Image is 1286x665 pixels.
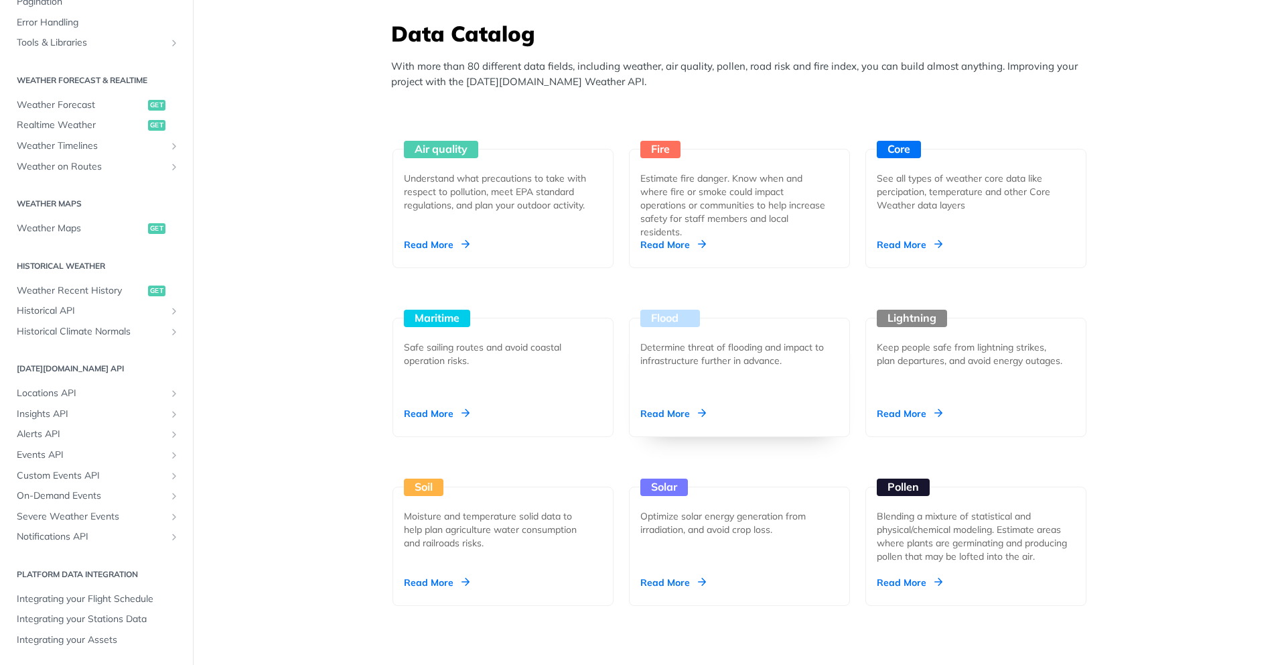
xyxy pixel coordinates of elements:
[169,388,180,399] button: Show subpages for Locations API
[640,141,681,158] div: Fire
[10,424,183,444] a: Alerts APIShow subpages for Alerts API
[404,310,470,327] div: Maritime
[860,268,1092,437] a: Lightning Keep people safe from lightning strikes, plan departures, and avoid energy outages. Rea...
[148,100,165,111] span: get
[169,162,180,172] button: Show subpages for Weather on Routes
[17,99,145,112] span: Weather Forecast
[387,268,619,437] a: Maritime Safe sailing routes and avoid coastal operation risks. Read More
[17,428,165,441] span: Alerts API
[640,407,706,420] div: Read More
[404,172,591,212] div: Understand what precautions to take with respect to pollution, meet EPA standard regulations, and...
[404,341,591,367] div: Safe sailing routes and avoid coastal operation risks.
[877,172,1064,212] div: See all types of weather core data like percipation, temperature and other Core Weather data layers
[10,136,183,156] a: Weather TimelinesShow subpages for Weather Timelines
[17,593,180,606] span: Integrating your Flight Schedule
[10,74,183,86] h2: Weather Forecast & realtime
[640,238,706,251] div: Read More
[17,530,165,544] span: Notifications API
[10,630,183,650] a: Integrating your Assets
[169,409,180,420] button: Show subpages for Insights API
[404,576,470,589] div: Read More
[10,445,183,465] a: Events APIShow subpages for Events API
[169,511,180,522] button: Show subpages for Severe Weather Events
[10,609,183,629] a: Integrating your Stations Data
[10,507,183,527] a: Severe Weather EventsShow subpages for Severe Weather Events
[169,532,180,542] button: Show subpages for Notifications API
[624,268,855,437] a: Flood Determine threat of flooding and impact to infrastructure further in advance. Read More
[10,115,183,135] a: Realtime Weatherget
[10,363,183,375] h2: [DATE][DOMAIN_NAME] API
[169,38,180,48] button: Show subpages for Tools & Libraries
[640,310,700,327] div: Flood
[860,437,1092,606] a: Pollen Blending a mixture of statistical and physical/chemical modeling. Estimate areas where pla...
[17,469,165,483] span: Custom Events API
[10,219,183,239] a: Weather Mapsget
[877,310,947,327] div: Lightning
[860,99,1092,268] a: Core See all types of weather core data like percipation, temperature and other Core Weather data...
[877,141,921,158] div: Core
[10,466,183,486] a: Custom Events APIShow subpages for Custom Events API
[640,341,828,367] div: Determine threat of flooding and impact to infrastructure further in advance.
[17,139,165,153] span: Weather Timelines
[10,157,183,177] a: Weather on RoutesShow subpages for Weather on Routes
[10,281,183,301] a: Weather Recent Historyget
[10,95,183,115] a: Weather Forecastget
[640,576,706,589] div: Read More
[17,160,165,174] span: Weather on Routes
[10,198,183,210] h2: Weather Maps
[624,99,855,268] a: Fire Estimate fire danger. Know when and where fire or smoke could impact operations or communiti...
[17,16,180,29] span: Error Handling
[10,589,183,609] a: Integrating your Flight Schedule
[10,404,183,424] a: Insights APIShow subpages for Insights API
[640,172,828,239] div: Estimate fire danger. Know when and where fire or smoke could impact operations or communities to...
[877,341,1064,367] div: Keep people safe from lightning strikes, plan departures, and avoid energy outages.
[148,223,165,234] span: get
[148,286,165,296] span: get
[17,304,165,318] span: Historical API
[640,479,688,496] div: Solar
[17,448,165,462] span: Events API
[877,509,1075,563] div: Blending a mixture of statistical and physical/chemical modeling. Estimate areas where plants are...
[10,486,183,506] a: On-Demand EventsShow subpages for On-Demand Events
[404,509,591,550] div: Moisture and temperature solid data to help plan agriculture water consumption and railroads risks.
[624,437,855,606] a: Solar Optimize solar energy generation from irradiation, and avoid crop loss. Read More
[404,238,470,251] div: Read More
[10,33,183,53] a: Tools & LibrariesShow subpages for Tools & Libraries
[391,59,1094,89] p: With more than 80 different data fields, including weather, air quality, pollen, road risk and fi...
[17,284,145,298] span: Weather Recent History
[17,222,145,235] span: Weather Maps
[169,306,180,316] button: Show subpages for Historical API
[148,120,165,131] span: get
[10,383,183,404] a: Locations APIShow subpages for Locations API
[169,491,180,501] button: Show subpages for On-Demand Events
[17,489,165,503] span: On-Demand Events
[17,387,165,400] span: Locations API
[10,568,183,581] h2: Platform DATA integration
[17,613,180,626] span: Integrating your Stations Data
[17,633,180,647] span: Integrating your Assets
[404,479,443,496] div: Soil
[877,576,942,589] div: Read More
[17,325,165,339] span: Historical Climate Normals
[169,471,180,481] button: Show subpages for Custom Events API
[169,141,180,152] button: Show subpages for Weather Timelines
[10,260,183,272] h2: Historical Weather
[10,301,183,321] a: Historical APIShow subpages for Historical API
[387,437,619,606] a: Soil Moisture and temperature solid data to help plan agriculture water consumption and railroads...
[877,479,930,496] div: Pollen
[17,119,145,132] span: Realtime Weather
[391,19,1094,48] h3: Data Catalog
[404,141,478,158] div: Air quality
[17,510,165,524] span: Severe Weather Events
[10,527,183,547] a: Notifications APIShow subpages for Notifications API
[10,322,183,342] a: Historical Climate NormalsShow subpages for Historical Climate Normals
[404,407,470,420] div: Read More
[640,509,828,536] div: Optimize solar energy generation from irradiation, and avoid crop loss.
[877,238,942,251] div: Read More
[169,429,180,440] button: Show subpages for Alerts API
[17,408,165,421] span: Insights API
[169,450,180,461] button: Show subpages for Events API
[169,326,180,337] button: Show subpages for Historical Climate Normals
[877,407,942,420] div: Read More
[387,99,619,268] a: Air quality Understand what precautions to take with respect to pollution, meet EPA standard regu...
